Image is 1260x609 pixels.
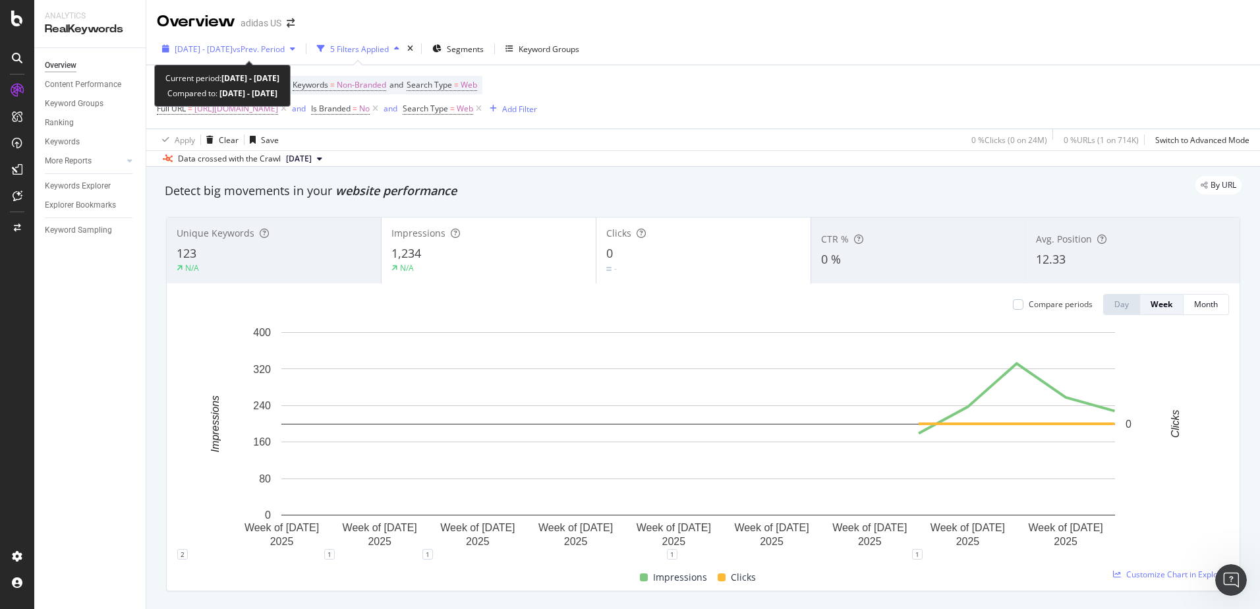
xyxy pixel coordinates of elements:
[157,38,301,59] button: [DATE] - [DATE]vsPrev. Period
[45,78,136,92] a: Content Performance
[45,97,103,111] div: Keyword Groups
[519,43,579,55] div: Keyword Groups
[177,227,254,239] span: Unique Keywords
[45,116,74,130] div: Ranking
[931,522,1005,533] text: Week of [DATE]
[422,549,433,560] div: 1
[1184,294,1229,315] button: Month
[956,536,980,547] text: 2025
[1151,299,1172,310] div: Week
[971,134,1047,146] div: 0 % Clicks ( 0 on 24M )
[384,102,397,115] button: and
[45,179,136,193] a: Keywords Explorer
[178,153,281,165] div: Data crossed with the Crawl
[45,198,116,212] div: Explorer Bookmarks
[45,22,135,37] div: RealKeywords
[45,59,76,72] div: Overview
[440,522,515,533] text: Week of [DATE]
[259,473,271,484] text: 80
[821,233,849,245] span: CTR %
[253,363,271,374] text: 320
[1126,419,1131,430] text: 0
[244,522,319,533] text: Week of [DATE]
[391,245,421,261] span: 1,234
[217,88,277,99] b: [DATE] - [DATE]
[45,116,136,130] a: Ranking
[343,522,417,533] text: Week of [DATE]
[500,38,585,59] button: Keyword Groups
[454,79,459,90] span: =
[1126,569,1229,580] span: Customize Chart in Explorer
[324,549,335,560] div: 1
[45,154,92,168] div: More Reports
[330,79,335,90] span: =
[244,129,279,150] button: Save
[391,227,445,239] span: Impressions
[1194,299,1218,310] div: Month
[353,103,357,114] span: =
[219,134,239,146] div: Clear
[653,569,707,585] span: Impressions
[221,72,279,84] b: [DATE] - [DATE]
[912,549,923,560] div: 1
[368,536,391,547] text: 2025
[1036,233,1092,245] span: Avg. Position
[287,18,295,28] div: arrow-right-arrow-left
[45,154,123,168] a: More Reports
[731,569,756,585] span: Clicks
[337,76,386,94] span: Non-Branded
[538,522,613,533] text: Week of [DATE]
[1155,134,1249,146] div: Switch to Advanced Mode
[407,79,452,90] span: Search Type
[606,245,613,261] span: 0
[1103,294,1140,315] button: Day
[1150,129,1249,150] button: Switch to Advanced Mode
[1054,536,1077,547] text: 2025
[253,327,271,338] text: 400
[466,536,490,547] text: 2025
[194,100,278,118] span: [URL][DOMAIN_NAME]
[389,79,403,90] span: and
[1140,294,1184,315] button: Week
[662,536,686,547] text: 2025
[286,153,312,165] span: 2025 Sep. 9th
[384,103,397,114] div: and
[45,59,136,72] a: Overview
[1170,410,1181,438] text: Clicks
[253,436,271,448] text: 160
[1211,181,1236,189] span: By URL
[261,134,279,146] div: Save
[427,38,489,59] button: Segments
[667,549,677,560] div: 1
[45,78,121,92] div: Content Performance
[457,100,473,118] span: Web
[1029,299,1093,310] div: Compare periods
[502,103,537,115] div: Add Filter
[292,102,306,115] button: and
[405,42,416,55] div: times
[359,100,370,118] span: No
[1114,299,1129,310] div: Day
[188,103,192,114] span: =
[167,86,277,101] div: Compared to:
[185,262,199,274] div: N/A
[177,245,196,261] span: 123
[1215,564,1247,596] iframe: Intercom live chat
[45,135,80,149] div: Keywords
[858,536,882,547] text: 2025
[265,509,271,521] text: 0
[157,11,235,33] div: Overview
[201,129,239,150] button: Clear
[1195,176,1242,194] div: legacy label
[45,223,112,237] div: Keyword Sampling
[241,16,281,30] div: adidas US
[450,103,455,114] span: =
[484,101,537,117] button: Add Filter
[1036,251,1066,267] span: 12.33
[45,179,111,193] div: Keywords Explorer
[177,549,188,560] div: 2
[157,103,186,114] span: Full URL
[177,326,1219,554] svg: A chart.
[400,262,414,274] div: N/A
